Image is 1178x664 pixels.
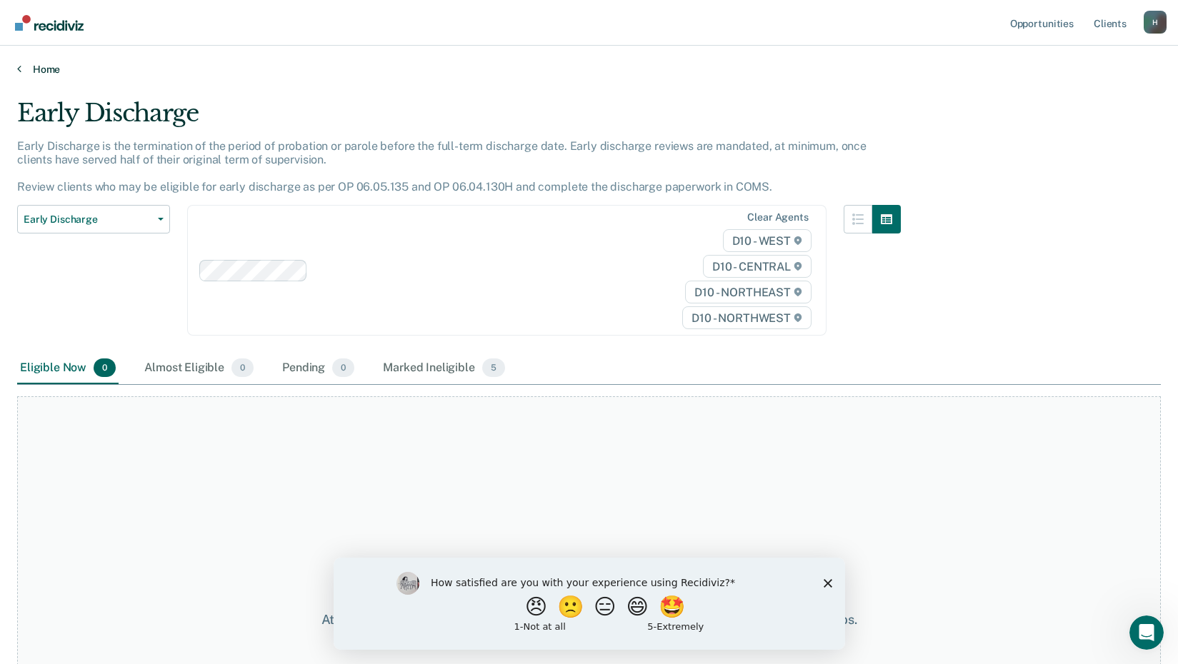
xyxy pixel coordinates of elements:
img: Recidiviz [15,15,84,31]
iframe: Survey by Kim from Recidiviz [334,558,845,650]
span: D10 - NORTHWEST [682,306,811,329]
div: Eligible Now0 [17,353,119,384]
iframe: Intercom live chat [1129,615,1164,650]
div: H [1144,11,1167,34]
a: Home [17,63,1161,76]
div: At this time, there are no clients who are Eligible Now. Please navigate to one of the other tabs. [304,612,875,628]
span: 0 [332,358,354,377]
span: D10 - WEST [723,229,812,252]
span: 0 [231,358,254,377]
span: 5 [482,358,505,377]
div: Clear agents [747,211,808,223]
div: Pending0 [279,353,357,384]
div: Early Discharge [17,99,901,139]
span: D10 - CENTRAL [703,255,812,278]
p: Early Discharge is the termination of the period of probation or parole before the full-term disc... [17,139,867,194]
span: 0 [94,358,116,377]
div: Almost Eligible0 [141,353,256,384]
button: Early Discharge [17,205,170,233]
button: Profile dropdown button [1144,11,1167,34]
span: Early Discharge [24,213,152,226]
span: D10 - NORTHEAST [685,281,811,303]
div: Marked Ineligible5 [380,353,508,384]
